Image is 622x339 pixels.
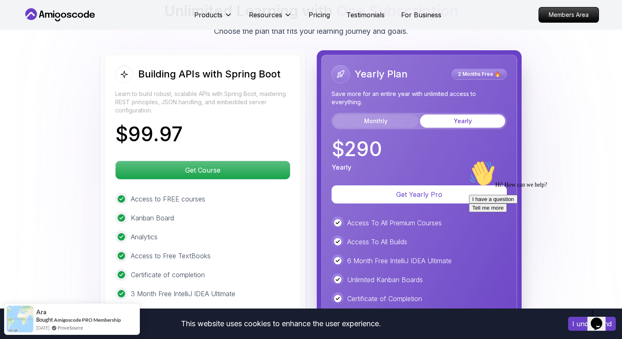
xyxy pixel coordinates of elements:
[347,237,407,247] p: Access To All Builds
[332,90,507,106] p: Save more for an entire year with unlimited access to everything.
[347,218,442,228] p: Access To All Premium Courses
[36,324,49,331] span: [DATE]
[249,10,292,26] button: Resources
[115,161,290,180] button: Get Course
[539,7,599,22] p: Members Area
[3,25,81,31] span: Hi! How can we help?
[332,185,507,203] button: Get Yearly Pro
[568,317,616,331] button: Accept cookies
[131,289,235,299] p: 3 Month Free IntelliJ IDEA Ultimate
[538,7,599,23] a: Members Area
[214,26,408,37] p: Choose the plan that fits your learning journey and goals.
[116,161,290,179] p: Get Course
[309,10,330,20] a: Pricing
[131,232,158,242] p: Analytics
[346,10,385,20] a: Testimonials
[347,275,423,285] p: Unlimited Kanban Boards
[131,251,211,261] p: Access to Free TextBooks
[332,162,351,172] p: Yearly
[587,306,614,331] iframe: chat widget
[194,10,223,20] p: Products
[194,10,232,26] button: Products
[131,194,205,204] p: Access to FREE courses
[36,316,53,323] span: Bought
[3,38,52,47] button: I have a question
[7,306,33,332] img: provesource social proof notification image
[131,270,205,280] p: Certificate of completion
[3,47,41,55] button: Tell me more
[131,213,174,223] p: Kanban Board
[115,124,183,144] p: $ 99.97
[453,70,506,78] p: 2 Months Free 🔥
[138,68,281,81] h2: Building APIs with Spring Boot
[347,256,452,266] p: 6 Month Free IntelliJ IDEA Ultimate
[466,157,614,302] iframe: chat widget
[420,115,505,128] button: Yearly
[347,294,422,304] p: Certificate of Completion
[3,3,30,30] img: :wave:
[115,90,290,115] p: Learn to build robust, scalable APIs with Spring Boot, mastering REST principles, JSON handling, ...
[401,10,441,20] a: For Business
[249,10,282,20] p: Resources
[58,324,83,331] a: ProveSource
[6,315,556,333] div: This website uses cookies to enhance the user experience.
[355,68,408,81] h2: Yearly Plan
[115,166,290,174] a: Get Course
[332,139,382,159] p: $ 290
[3,3,151,55] div: 👋Hi! How can we help?I have a questionTell me more
[54,317,121,323] a: Amigoscode PRO Membership
[333,115,418,128] button: Monthly
[332,190,507,199] a: Get Yearly Pro
[36,309,46,316] span: Ara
